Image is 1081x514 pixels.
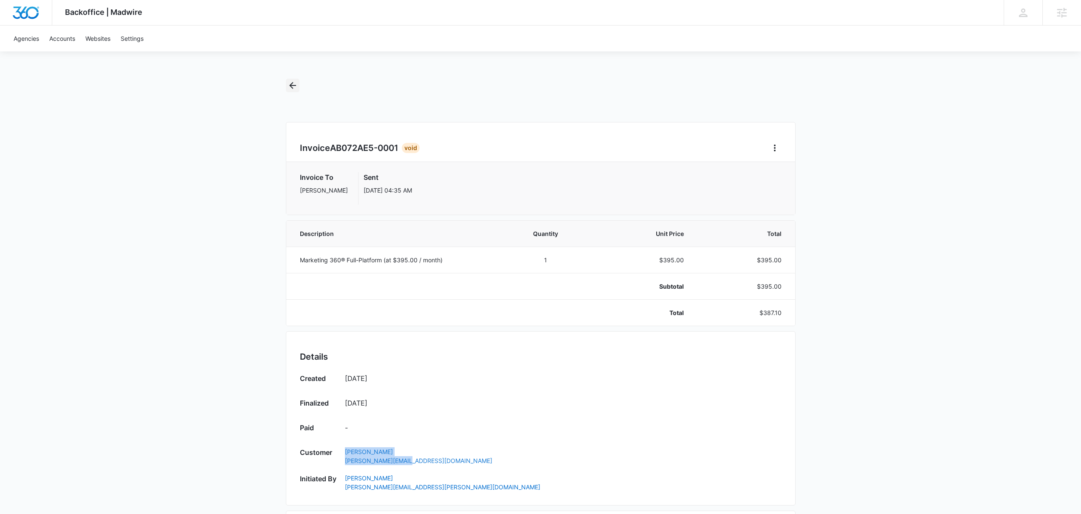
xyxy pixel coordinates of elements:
p: $395.00 [704,282,782,291]
p: [DATE] [345,398,782,408]
h3: Paid [300,423,336,435]
a: Settings [116,26,149,51]
h2: Invoice [300,142,402,154]
h3: Sent [364,172,412,182]
h3: Finalized [300,398,336,411]
h3: Initiated By [300,474,336,488]
a: Websites [80,26,116,51]
p: $395.00 [603,256,684,264]
td: 1 [499,247,593,273]
p: [DATE] [345,373,782,383]
a: [PERSON_NAME][PERSON_NAME][EMAIL_ADDRESS][PERSON_NAME][DOMAIN_NAME] [345,474,782,491]
span: Description [300,229,488,238]
span: Total [704,229,782,238]
p: Total [603,308,684,317]
h3: Customer [300,447,336,462]
span: Unit Price [603,229,684,238]
h3: Invoice To [300,172,348,182]
p: [PERSON_NAME] [300,186,348,195]
div: Void [402,143,420,153]
p: $387.10 [704,308,782,317]
h3: Created [300,373,336,386]
button: Home [768,141,782,155]
p: [DATE] 04:35 AM [364,186,412,195]
span: AB072AE5-0001 [330,143,398,153]
p: Subtotal [603,282,684,291]
p: $395.00 [704,256,782,264]
p: - [345,423,782,433]
a: Agencies [8,26,44,51]
p: Marketing 360® Full-Platform (at $395.00 / month) [300,256,488,264]
span: Backoffice | Madwire [65,8,142,17]
h2: Details [300,350,782,363]
button: Back [286,79,299,92]
span: Quantity [509,229,583,238]
a: Accounts [44,26,80,51]
a: [PERSON_NAME][PERSON_NAME][EMAIL_ADDRESS][DOMAIN_NAME] [345,447,782,465]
